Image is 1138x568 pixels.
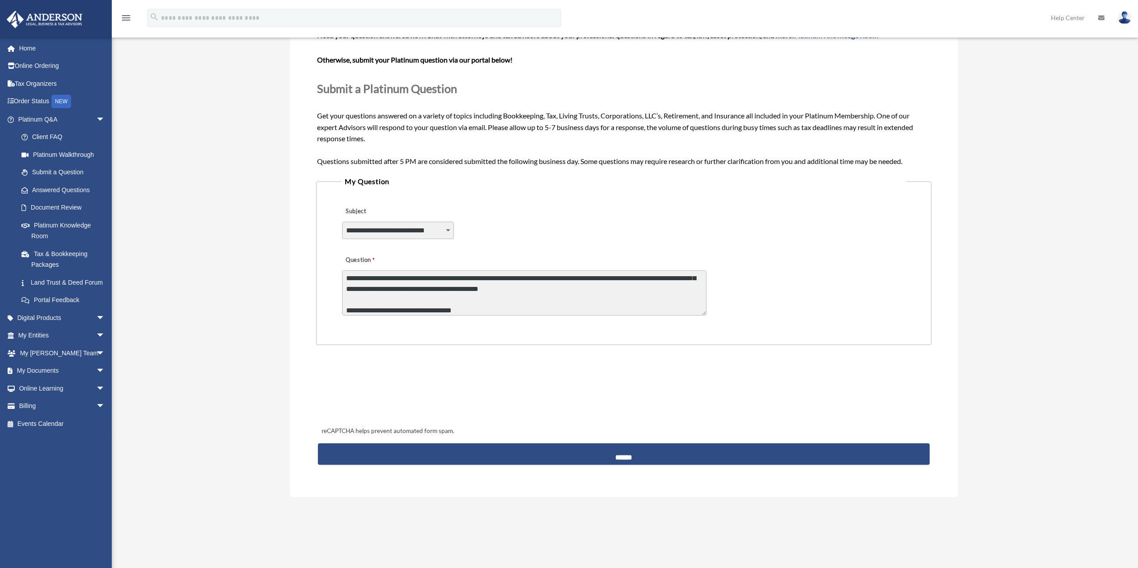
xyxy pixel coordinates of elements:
[6,93,118,111] a: Order StatusNEW
[51,95,71,108] div: NEW
[13,164,114,181] a: Submit a Question
[6,327,118,345] a: My Entitiesarrow_drop_down
[96,110,114,129] span: arrow_drop_down
[13,128,118,146] a: Client FAQ
[6,75,118,93] a: Tax Organizers
[6,309,118,327] a: Digital Productsarrow_drop_down
[96,344,114,362] span: arrow_drop_down
[6,415,118,433] a: Events Calendar
[149,12,159,22] i: search
[6,57,118,75] a: Online Ordering
[96,309,114,327] span: arrow_drop_down
[317,82,457,95] span: Submit a Platinum Question
[6,344,118,362] a: My [PERSON_NAME] Teamarrow_drop_down
[13,199,118,217] a: Document Review
[6,362,118,380] a: My Documentsarrow_drop_down
[13,245,118,273] a: Tax & Bookkeeping Packages
[317,31,930,165] span: Get your questions answered on a variety of topics including Bookkeeping, Tax, Living Trusts, Cor...
[13,273,118,291] a: Land Trust & Deed Forum
[1118,11,1131,24] img: User Pic
[13,291,118,309] a: Portal Feedback
[317,55,512,64] b: Otherwise, submit your Platinum question via our portal below!
[6,39,118,57] a: Home
[121,13,131,23] i: menu
[13,146,118,164] a: Platinum Walkthrough
[318,426,929,437] div: reCAPTCHA helps prevent automated form spam.
[342,205,427,218] label: Subject
[121,16,131,23] a: menu
[96,379,114,398] span: arrow_drop_down
[319,373,455,408] iframe: reCAPTCHA
[6,397,118,415] a: Billingarrow_drop_down
[4,11,85,28] img: Anderson Advisors Platinum Portal
[13,181,118,199] a: Answered Questions
[96,362,114,380] span: arrow_drop_down
[96,397,114,416] span: arrow_drop_down
[6,379,118,397] a: Online Learningarrow_drop_down
[13,216,118,245] a: Platinum Knowledge Room
[341,175,906,188] legend: My Question
[342,254,411,266] label: Question
[96,327,114,345] span: arrow_drop_down
[6,110,118,128] a: Platinum Q&Aarrow_drop_down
